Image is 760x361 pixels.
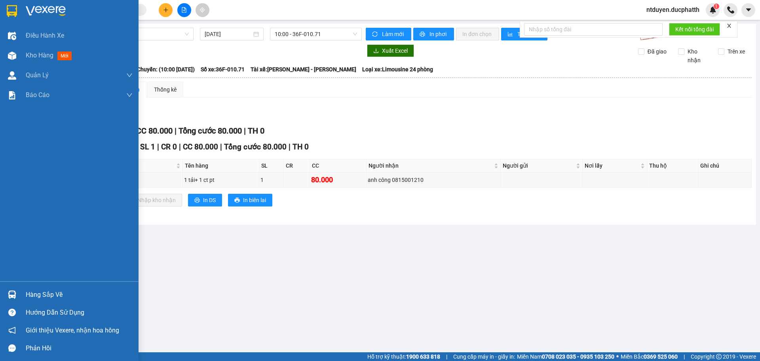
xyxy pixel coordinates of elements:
[179,126,242,136] span: Tổng cước 80.000
[293,142,309,151] span: TH 0
[26,90,49,100] span: Báo cáo
[501,28,547,40] button: bar-chartThống kê
[715,4,718,9] span: 1
[57,52,72,60] span: mới
[616,355,619,358] span: ⚪️
[126,92,133,98] span: down
[224,142,287,151] span: Tổng cước 80.000
[8,32,16,40] img: warehouse-icon
[26,31,64,40] span: Điều hành xe
[244,126,246,136] span: |
[184,176,258,184] div: 1 tải+ 1 ct pt
[251,65,356,74] span: Tài xế: [PERSON_NAME] - [PERSON_NAME]
[234,197,240,204] span: printer
[122,194,182,206] button: downloadNhập kho nhận
[243,196,266,204] span: In biên lai
[684,352,685,361] span: |
[26,307,133,319] div: Hướng dẫn sử dụng
[260,176,282,184] div: 1
[429,30,448,38] span: In phơi
[716,354,722,359] span: copyright
[726,23,732,29] span: close
[248,126,264,136] span: TH 0
[26,325,119,335] span: Giới thiệu Vexere, nhận hoa hồng
[175,126,177,136] span: |
[727,6,734,13] img: phone-icon
[503,161,574,170] span: Người gửi
[644,47,670,56] span: Đã giao
[159,3,173,17] button: plus
[275,28,357,40] span: 10:00 - 36F-010.71
[517,352,614,361] span: Miền Nam
[8,309,16,316] span: question-circle
[8,344,16,352] span: message
[311,174,365,185] div: 80.000
[140,142,155,151] span: SL 1
[201,65,245,74] span: Số xe: 36F-010.71
[8,71,16,80] img: warehouse-icon
[289,142,291,151] span: |
[362,65,433,74] span: Loại xe: Limousine 24 phòng
[684,47,712,65] span: Kho nhận
[373,48,379,54] span: download
[741,3,755,17] button: caret-down
[220,142,222,151] span: |
[137,65,195,74] span: Chuyến: (10:00 [DATE])
[382,30,405,38] span: Làm mới
[367,44,414,57] button: downloadXuất Excel
[507,31,514,38] span: bar-chart
[369,161,493,170] span: Người nhận
[640,5,706,15] span: ntduyen.ducphatth
[446,352,447,361] span: |
[524,23,663,36] input: Nhập số tổng đài
[196,3,209,17] button: aim
[161,142,177,151] span: CR 0
[542,353,614,360] strong: 0708 023 035 - 0935 103 250
[675,25,714,34] span: Kết nối tổng đài
[621,352,678,361] span: Miền Bắc
[126,72,133,78] span: down
[7,5,17,17] img: logo-vxr
[714,4,719,9] sup: 1
[413,28,454,40] button: printerIn phơi
[136,126,173,136] span: CC 80.000
[585,161,639,170] span: Nơi lấy
[177,3,191,17] button: file-add
[669,23,720,36] button: Kết nối tổng đài
[724,47,748,56] span: Trên xe
[183,142,218,151] span: CC 80.000
[203,196,216,204] span: In DS
[259,159,284,172] th: SL
[644,353,678,360] strong: 0369 525 060
[199,7,205,13] span: aim
[745,6,752,13] span: caret-down
[456,28,499,40] button: In đơn chọn
[228,194,272,206] button: printerIn biên lai
[205,30,252,38] input: 14/08/2025
[163,7,169,13] span: plus
[26,70,49,80] span: Quản Lý
[26,342,133,354] div: Phản hồi
[181,7,187,13] span: file-add
[284,159,310,172] th: CR
[194,197,200,204] span: printer
[367,352,440,361] span: Hỗ trợ kỹ thuật:
[157,142,159,151] span: |
[188,194,222,206] button: printerIn DS
[709,6,716,13] img: icon-new-feature
[179,142,181,151] span: |
[366,28,411,40] button: syncLàm mới
[310,159,366,172] th: CC
[8,91,16,99] img: solution-icon
[420,31,426,38] span: printer
[698,159,752,172] th: Ghi chú
[26,52,53,59] span: Kho hàng
[8,52,16,60] img: warehouse-icon
[453,352,515,361] span: Cung cấp máy in - giấy in:
[183,159,259,172] th: Tên hàng
[8,327,16,334] span: notification
[372,31,379,38] span: sync
[368,176,500,184] div: anh công 0815001210
[154,85,177,94] div: Thống kê
[382,46,408,55] span: Xuất Excel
